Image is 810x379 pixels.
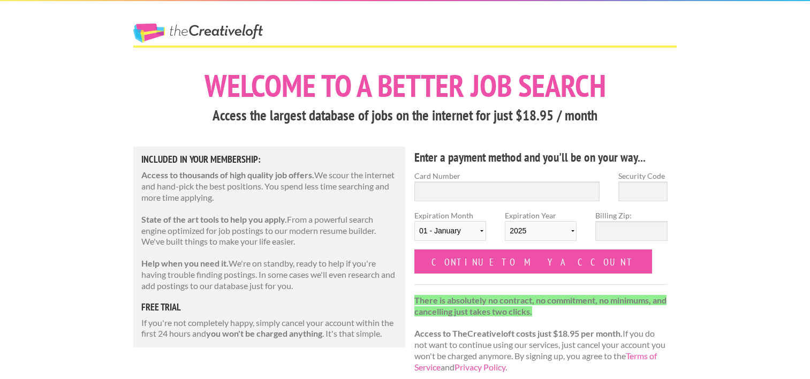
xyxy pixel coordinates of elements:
[141,317,397,340] p: If you're not completely happy, simply cancel your account within the first 24 hours and . It's t...
[414,221,486,241] select: Expiration Month
[414,351,657,372] a: Terms of Service
[133,105,677,126] h3: Access the largest database of jobs on the internet for just $18.95 / month
[414,210,486,249] label: Expiration Month
[414,170,600,181] label: Card Number
[414,295,667,316] strong: There is absolutely no contract, no commitment, no minimums, and cancelling just takes two clicks.
[141,214,397,247] p: From a powerful search engine optimized for job postings to our modern resume builder. We've buil...
[133,70,677,101] h1: Welcome to a better job search
[141,302,397,312] h5: free trial
[133,24,263,43] a: The Creative Loft
[141,258,229,268] strong: Help when you need it.
[618,170,668,181] label: Security Code
[141,214,287,224] strong: State of the art tools to help you apply.
[414,328,623,338] strong: Access to TheCreativeloft costs just $18.95 per month.
[414,149,668,166] h4: Enter a payment method and you'll be on your way...
[595,210,667,221] label: Billing Zip:
[141,155,397,164] h5: Included in Your Membership:
[141,170,314,180] strong: Access to thousands of high quality job offers.
[505,210,577,249] label: Expiration Year
[455,362,505,372] a: Privacy Policy
[414,249,652,274] input: Continue to my account
[206,328,322,338] strong: you won't be charged anything
[141,170,397,203] p: We scour the internet and hand-pick the best positions. You spend less time searching and more ti...
[505,221,577,241] select: Expiration Year
[414,295,668,373] p: If you do not want to continue using our services, just cancel your account you won't be charged ...
[141,258,397,291] p: We're on standby, ready to help if you're having trouble finding postings. In some cases we'll ev...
